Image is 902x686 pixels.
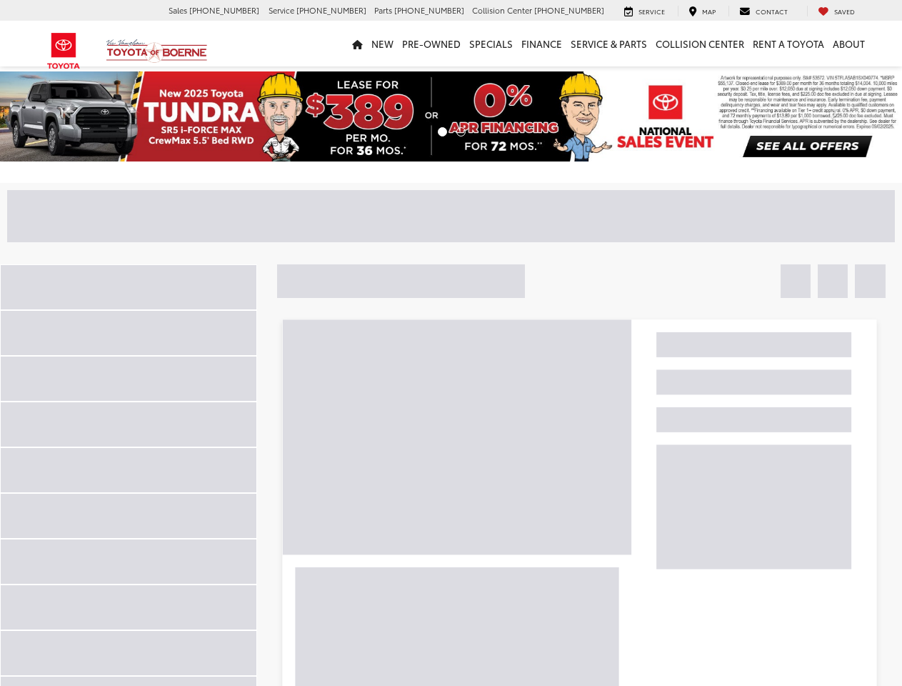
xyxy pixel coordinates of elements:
span: Sales [169,4,187,16]
span: Collision Center [472,4,532,16]
a: About [828,21,869,66]
span: Service [638,6,665,16]
a: Service & Parts: Opens in a new tab [566,21,651,66]
a: Contact [728,6,798,17]
img: Toyota [37,28,91,74]
span: Service [269,4,294,16]
a: Finance [517,21,566,66]
span: Map [702,6,716,16]
a: My Saved Vehicles [807,6,866,17]
a: New [367,21,398,66]
a: Home [348,21,367,66]
a: Pre-Owned [398,21,465,66]
span: Saved [834,6,855,16]
span: [PHONE_NUMBER] [296,4,366,16]
span: Parts [374,4,392,16]
span: [PHONE_NUMBER] [189,4,259,16]
img: Vic Vaughan Toyota of Boerne [106,39,208,64]
span: [PHONE_NUMBER] [394,4,464,16]
a: Rent a Toyota [748,21,828,66]
a: Service [613,6,676,17]
span: Contact [756,6,788,16]
a: Specials [465,21,517,66]
span: [PHONE_NUMBER] [534,4,604,16]
a: Map [678,6,726,17]
a: Collision Center [651,21,748,66]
